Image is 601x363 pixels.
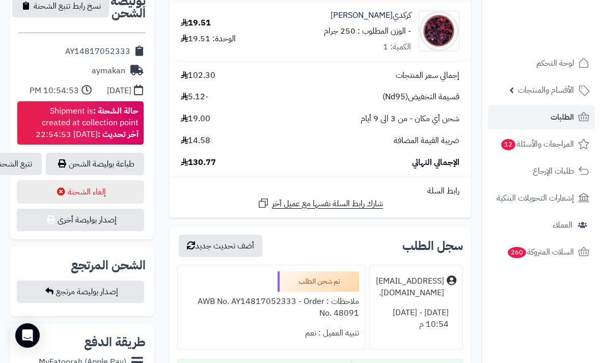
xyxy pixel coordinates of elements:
a: كركدي[PERSON_NAME] [331,10,411,21]
span: 130.77 [181,157,216,169]
div: [EMAIL_ADDRESS][DOMAIN_NAME]. [376,275,444,299]
div: Shipment is created at collection point [DATE] 22:54:53 [22,105,139,141]
div: 19.51 [181,17,211,29]
h2: طريقة الدفع [84,336,146,348]
div: 10:54:53 PM [30,85,79,97]
a: طلبات الإرجاع [488,159,595,183]
button: إصدار بوليصة أخرى [17,209,144,231]
a: إشعارات التحويلات البنكية [488,186,595,210]
a: لوحة التحكم [488,51,595,75]
span: 12 [501,139,515,150]
h2: الشحن المرتجع [71,259,146,271]
a: السلات المتروكة260 [488,240,595,264]
div: الوحدة: 19.51 [181,33,236,45]
button: إلغاء الشحنة [17,180,144,204]
h3: سجل الطلب [402,240,463,252]
span: 260 [508,247,526,258]
span: 19.00 [181,113,210,125]
div: aymakan [92,65,125,77]
span: الأقسام والمنتجات [518,83,574,97]
strong: آخر تحديث : [98,128,139,141]
span: شارك رابط السلة نفسها مع عميل آخر [272,198,383,210]
span: شحن أي مكان - من 3 الى 9 أيام [361,113,459,125]
div: Open Intercom Messenger [15,323,40,348]
div: الكمية: 1 [383,41,411,53]
span: 102.30 [181,70,215,81]
div: AY14817052333 [65,46,130,58]
span: طلبات الإرجاع [533,164,574,178]
span: 14.58 [181,135,210,147]
span: السلات المتروكة [507,245,574,259]
div: رابط السلة [173,185,467,197]
span: الطلبات [551,110,574,124]
div: تم شحن الطلب [278,271,359,292]
a: المراجعات والأسئلة12 [488,132,595,156]
small: - الوزن المطلوب : 250 جرام [324,25,411,37]
span: -5.12 [181,91,208,103]
strong: حالة الشحنة : [93,105,139,117]
a: العملاء [488,213,595,237]
span: ضريبة القيمة المضافة [394,135,459,147]
button: أضف تحديث جديد [179,235,262,257]
span: الإجمالي النهائي [412,157,459,169]
span: العملاء [553,218,572,232]
a: شارك رابط السلة نفسها مع عميل آخر [257,197,383,210]
span: إشعارات التحويلات البنكية [497,191,574,205]
a: طباعة بوليصة الشحن [46,153,144,175]
div: ملاحظات : AWB No. AY14817052333 - Order No. 48091 [184,292,359,323]
button: إصدار بوليصة مرتجع [17,281,144,303]
div: [DATE] - [DATE] 10:54 م [376,303,456,334]
img: 1661836073-Karkade-90x90.jpg [419,11,459,51]
span: إجمالي سعر المنتجات [396,70,459,81]
div: [DATE] [107,85,131,97]
span: قسيمة التخفيض(Nd95) [383,91,459,103]
span: المراجعات والأسئلة [500,137,574,151]
span: لوحة التحكم [536,56,574,70]
div: تنبيه العميل : نعم [184,323,359,343]
a: الطلبات [488,105,595,129]
img: logo-2.png [532,27,591,49]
